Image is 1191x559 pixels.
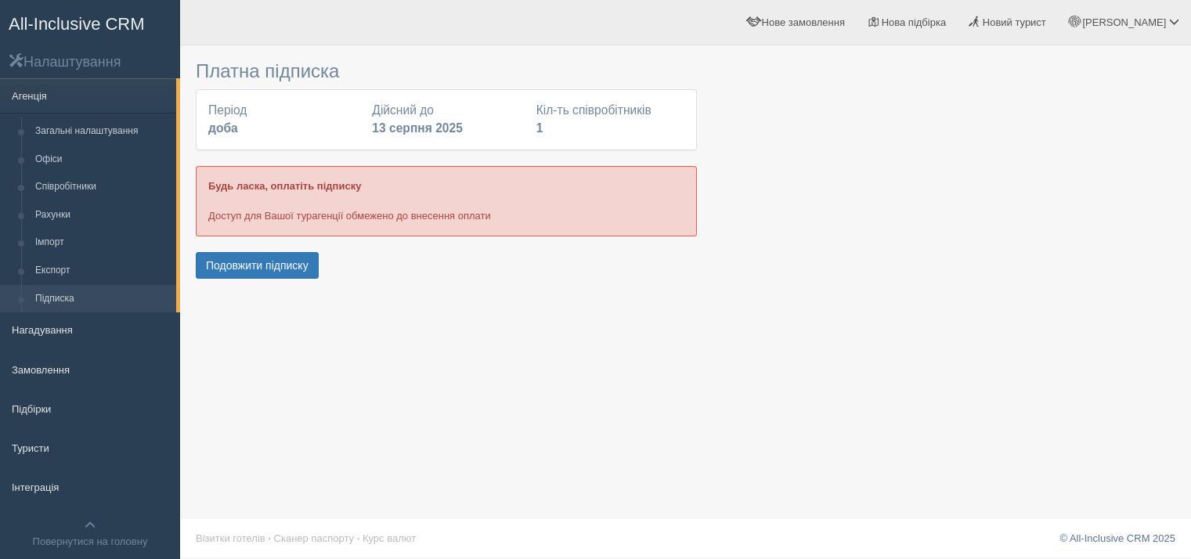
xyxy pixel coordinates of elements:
span: Нове замовлення [762,16,845,28]
a: All-Inclusive CRM [1,1,179,44]
button: Подовжити підписку [196,252,319,279]
b: 13 серпня 2025 [372,121,463,135]
b: Будь ласка, оплатіть підписку [208,180,361,192]
b: доба [208,121,238,135]
span: Нова підбірка [882,16,947,28]
div: Період [200,102,364,138]
b: 1 [536,121,543,135]
span: · [268,532,271,544]
a: Експорт [28,257,176,285]
h3: Платна підписка [196,61,697,81]
a: © All-Inclusive CRM 2025 [1059,532,1175,544]
a: Загальні налаштування [28,117,176,146]
a: Візитки готелів [196,532,265,544]
div: Доступ для Вашої турагенції обмежено до внесення оплати [196,166,697,236]
span: [PERSON_NAME] [1082,16,1166,28]
a: Сканер паспорту [274,532,354,544]
a: Рахунки [28,201,176,229]
a: Курс валют [363,532,416,544]
a: Офіси [28,146,176,174]
a: Співробітники [28,173,176,201]
div: Дійсний до [364,102,528,138]
a: Підписка [28,285,176,313]
span: All-Inclusive CRM [9,14,145,34]
a: Імпорт [28,229,176,257]
span: Новий турист [983,16,1046,28]
div: Кіл-ть співробітників [529,102,692,138]
span: · [357,532,360,544]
